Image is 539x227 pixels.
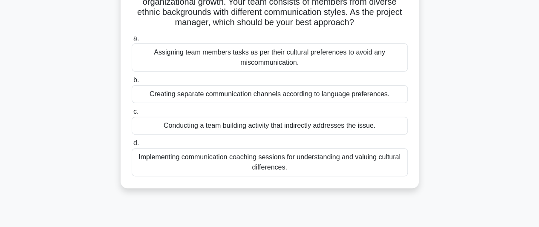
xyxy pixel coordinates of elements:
[133,139,139,147] span: d.
[133,108,138,115] span: c.
[132,117,408,135] div: Conducting a team building activity that indirectly addresses the issue.
[132,148,408,176] div: Implementing communication coaching sessions for understanding and valuing cultural differences.
[132,43,408,72] div: Assigning team members tasks as per their cultural preferences to avoid any miscommunication.
[133,34,139,42] span: a.
[133,76,139,83] span: b.
[132,85,408,103] div: Creating separate communication channels according to language preferences.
